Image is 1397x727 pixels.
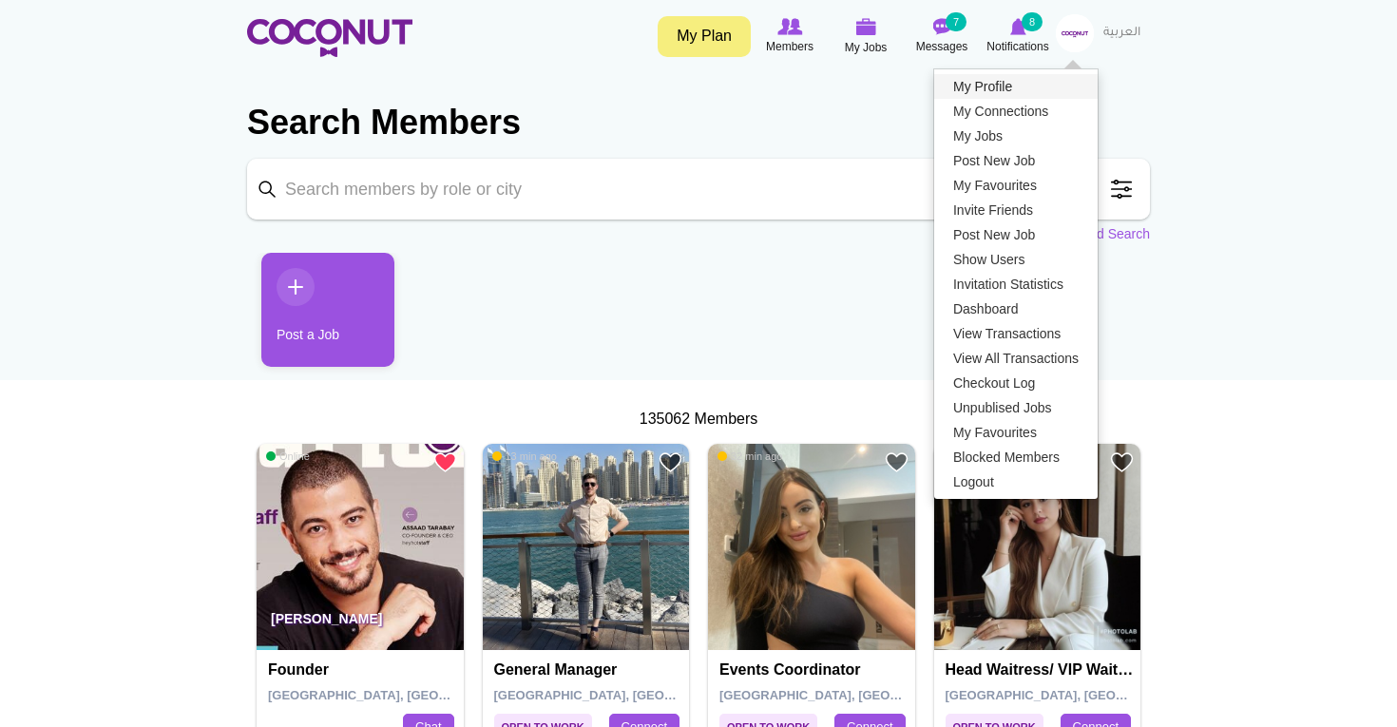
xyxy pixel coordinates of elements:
img: Messages [932,18,951,35]
a: Post New Job [934,148,1098,173]
img: Notifications [1010,18,1026,35]
a: View All Transactions [934,346,1098,371]
a: Remove from Favourites [433,450,457,474]
a: My Plan [658,16,751,57]
a: Browse Members Members [752,14,828,58]
li: 1 / 1 [247,253,380,381]
a: Show Users [934,247,1098,272]
a: Invitation Statistics [934,272,1098,297]
h2: Search Members [247,100,1150,145]
span: Online [266,450,310,463]
a: Unpublised Jobs [934,395,1098,420]
a: My Connections [934,99,1098,124]
a: Invite Friends [934,198,1098,222]
input: Search members by role or city [247,159,1150,220]
a: My Jobs [934,124,1098,148]
h4: General Manager [494,661,683,679]
a: العربية [1094,14,1150,52]
span: [GEOGRAPHIC_DATA], [GEOGRAPHIC_DATA] [268,688,539,702]
a: Add to Favourites [659,450,682,474]
span: [GEOGRAPHIC_DATA], [GEOGRAPHIC_DATA] [719,688,990,702]
img: Home [247,19,412,57]
a: My Profile [934,74,1098,99]
a: Checkout Log [934,371,1098,395]
span: My Jobs [845,38,888,57]
span: Members [766,37,813,56]
a: View Transactions [934,321,1098,346]
a: Post a Job [261,253,394,367]
span: Notifications [986,37,1048,56]
a: My Favourites [934,420,1098,445]
h4: Founder [268,661,457,679]
span: [GEOGRAPHIC_DATA], [GEOGRAPHIC_DATA] [946,688,1216,702]
small: 8 [1022,12,1043,31]
span: 32 min ago [718,450,782,463]
img: Browse Members [777,18,802,35]
h4: Events Coordinator [719,661,909,679]
a: Dashboard [934,297,1098,321]
span: Messages [916,37,968,56]
small: 7 [946,12,966,31]
p: [PERSON_NAME] [257,597,464,650]
a: Blocked Members [934,445,1098,469]
img: My Jobs [855,18,876,35]
a: My Favourites [934,173,1098,198]
a: Messages Messages 7 [904,14,980,58]
a: Notifications Notifications 8 [980,14,1056,58]
span: [GEOGRAPHIC_DATA], [GEOGRAPHIC_DATA] [494,688,765,702]
a: Add to Favourites [885,450,909,474]
h4: Head Waitress/ VIP Waitress/ Waitress [946,661,1135,679]
a: Logout [934,469,1098,494]
a: My Jobs My Jobs [828,14,904,59]
a: Post New Job [934,222,1098,247]
a: Add to Favourites [1110,450,1134,474]
div: 135062 Members [247,409,1150,430]
span: 13 min ago [492,450,557,463]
